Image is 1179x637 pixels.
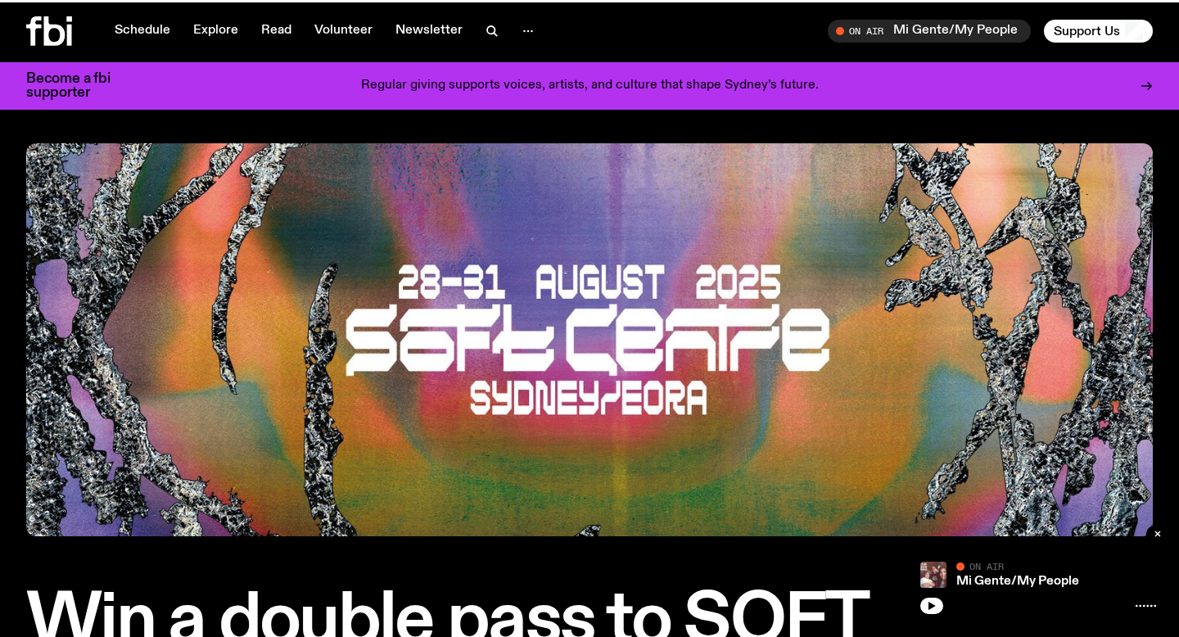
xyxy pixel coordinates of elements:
a: Read [251,20,301,43]
button: On AirMi Gente/My People [828,20,1031,43]
a: Newsletter [386,20,472,43]
a: Volunteer [305,20,382,43]
a: Explore [183,20,248,43]
p: Regular giving supports voices, artists, and culture that shape Sydney’s future. [361,79,819,93]
span: On Air [969,561,1004,571]
h3: Become a fbi supporter [26,72,131,100]
span: Support Us [1054,24,1120,38]
a: Schedule [105,20,180,43]
a: Mi Gente/My People [956,575,1079,588]
button: Support Us [1044,20,1153,43]
img: Event banner poster for SOFT CENTRE Festival with white text in the middle and silver designs aro... [26,143,1153,536]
